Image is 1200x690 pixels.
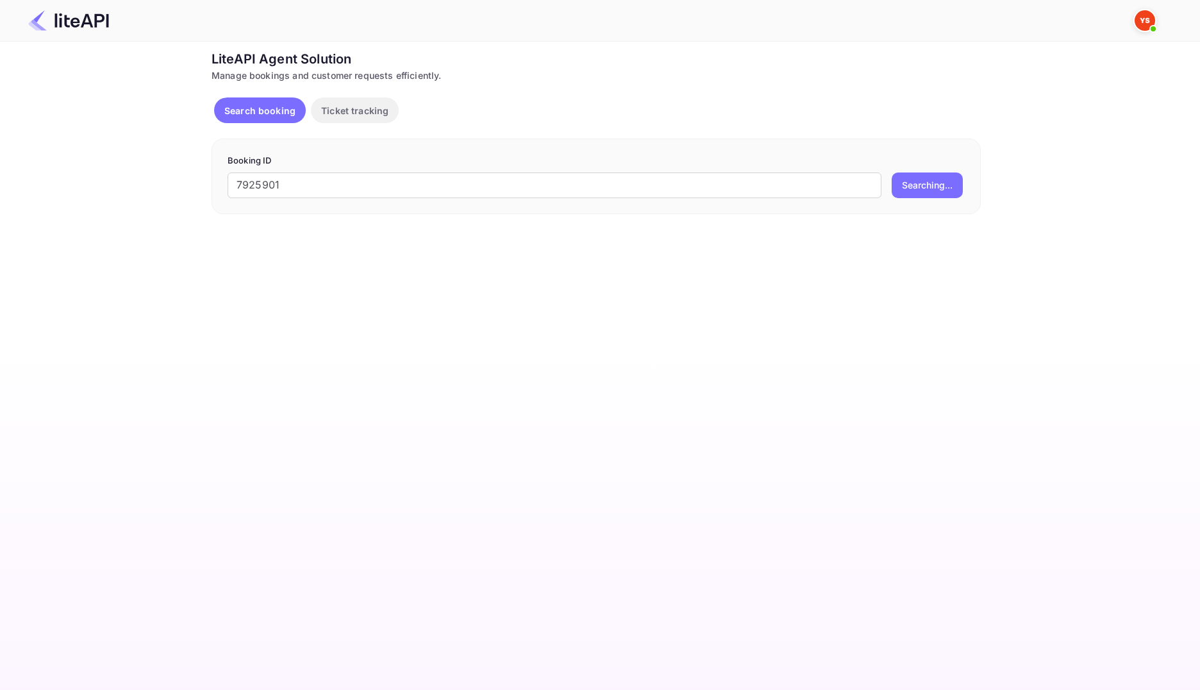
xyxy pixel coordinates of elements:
div: LiteAPI Agent Solution [212,49,981,69]
button: Searching... [892,172,963,198]
input: Enter Booking ID (e.g., 63782194) [228,172,881,198]
img: LiteAPI Logo [28,10,109,31]
p: Ticket tracking [321,104,388,117]
p: Search booking [224,104,296,117]
img: Yandex Support [1135,10,1155,31]
div: Manage bookings and customer requests efficiently. [212,69,981,82]
p: Booking ID [228,155,965,167]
